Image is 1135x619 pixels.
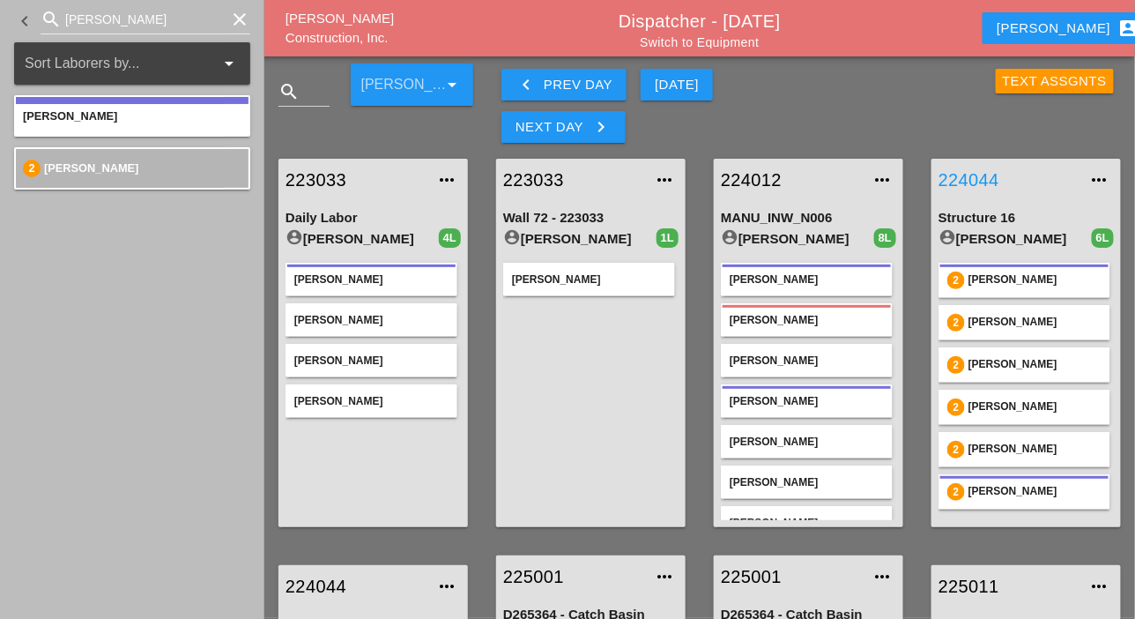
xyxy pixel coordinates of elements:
[286,228,303,246] i: account_circle
[1003,71,1108,92] div: Text Assgnts
[503,563,643,590] a: 225001
[947,483,965,501] div: 2
[503,208,679,228] div: Wall 72 - 223033
[872,566,893,587] i: more_horiz
[286,208,461,228] div: Daily Labor
[619,11,781,31] a: Dispatcher - [DATE]
[439,228,461,248] div: 4L
[996,69,1115,93] button: Text Assgnts
[968,356,1102,374] div: [PERSON_NAME]
[947,356,965,374] div: 2
[501,69,627,101] button: Prev Day
[503,228,521,246] i: account_circle
[516,74,537,95] i: keyboard_arrow_left
[721,228,874,250] div: [PERSON_NAME]
[516,116,612,138] div: Next Day
[874,228,896,248] div: 8L
[968,483,1102,501] div: [PERSON_NAME]
[436,576,457,597] i: more_horiz
[278,81,300,102] i: search
[968,272,1102,289] div: [PERSON_NAME]
[721,167,861,193] a: 224012
[219,53,240,74] i: arrow_drop_down
[947,272,965,289] div: 2
[512,272,666,287] div: [PERSON_NAME]
[294,353,449,369] div: [PERSON_NAME]
[516,74,612,95] div: Prev Day
[286,573,426,600] a: 224044
[23,160,41,177] div: 2
[286,11,394,46] a: [PERSON_NAME] Construction, Inc.
[872,169,893,190] i: more_horiz
[1089,576,1110,597] i: more_horiz
[590,116,612,138] i: keyboard_arrow_right
[730,312,884,328] div: [PERSON_NAME]
[730,474,884,490] div: [PERSON_NAME]
[730,515,884,531] div: [PERSON_NAME]
[654,566,675,587] i: more_horiz
[721,208,896,228] div: MANU_INW_N006
[938,228,1092,250] div: [PERSON_NAME]
[730,393,884,409] div: [PERSON_NAME]
[503,167,643,193] a: 223033
[730,434,884,450] div: [PERSON_NAME]
[640,35,759,49] a: Switch to Equipment
[947,441,965,459] div: 2
[14,11,35,32] i: keyboard_arrow_left
[441,74,463,95] i: arrow_drop_down
[44,161,138,175] span: [PERSON_NAME]
[947,399,965,416] div: 2
[968,399,1102,416] div: [PERSON_NAME]
[294,393,449,409] div: [PERSON_NAME]
[436,169,457,190] i: more_horiz
[938,167,1079,193] a: 224044
[41,9,62,30] i: search
[286,167,426,193] a: 223033
[657,228,679,248] div: 1L
[641,69,713,101] button: [DATE]
[294,312,449,328] div: [PERSON_NAME]
[65,5,226,34] input: Search for laborer
[730,272,884,287] div: [PERSON_NAME]
[501,111,626,143] button: Next Day
[503,228,657,250] div: [PERSON_NAME]
[947,314,965,332] div: 2
[1089,169,1110,190] i: more_horiz
[968,314,1102,332] div: [PERSON_NAME]
[654,169,675,190] i: more_horiz
[938,573,1079,600] a: 225011
[655,75,699,95] div: [DATE]
[938,208,1114,228] div: Structure 16
[968,441,1102,459] div: [PERSON_NAME]
[721,563,861,590] a: 225001
[286,228,439,250] div: [PERSON_NAME]
[730,353,884,369] div: [PERSON_NAME]
[938,228,956,246] i: account_circle
[229,9,250,30] i: clear
[721,228,738,246] i: account_circle
[294,272,449,287] div: [PERSON_NAME]
[23,109,117,123] span: [PERSON_NAME]
[1092,228,1114,248] div: 6L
